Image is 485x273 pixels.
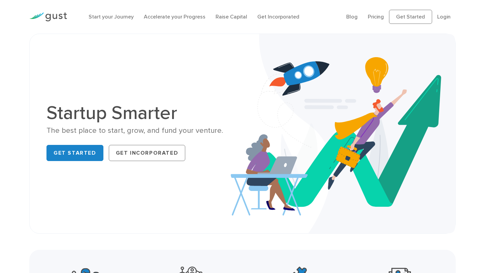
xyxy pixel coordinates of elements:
[437,13,451,20] a: Login
[257,13,299,20] a: Get Incorporated
[231,34,455,233] img: Startup Smarter Hero
[46,104,237,122] h1: Startup Smarter
[46,126,237,135] div: The best place to start, grow, and fund your venture.
[89,13,134,20] a: Start your Journey
[368,13,384,20] a: Pricing
[389,10,432,24] a: Get Started
[144,13,205,20] a: Accelerate your Progress
[346,13,358,20] a: Blog
[46,145,103,161] a: Get Started
[109,145,186,161] a: Get Incorporated
[29,12,67,22] img: Gust Logo
[216,13,247,20] a: Raise Capital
